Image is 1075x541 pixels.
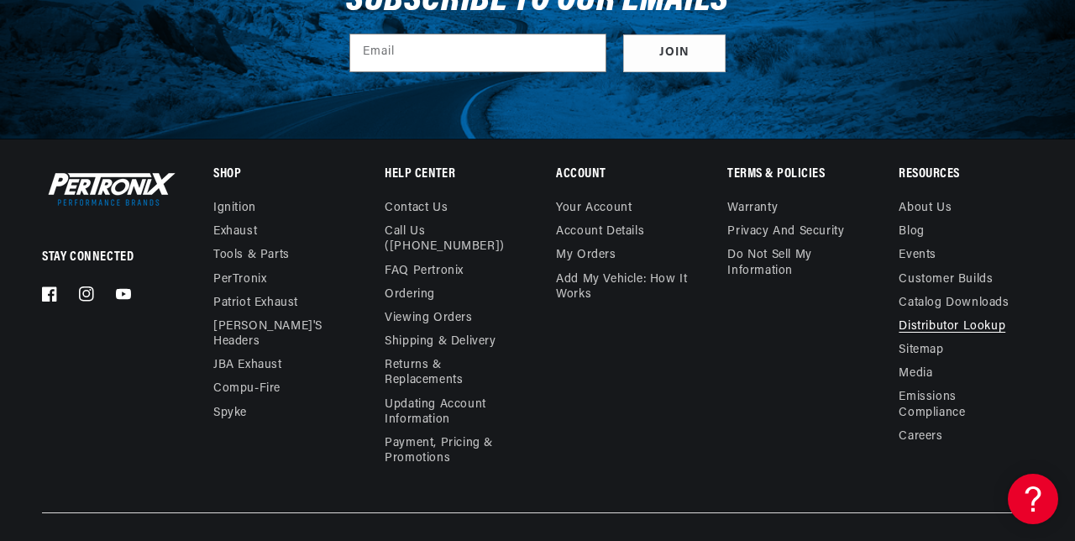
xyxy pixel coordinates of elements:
a: Returns & Replacements [385,354,506,392]
a: Add My Vehicle: How It Works [556,268,690,307]
a: Updating Account Information [385,393,506,432]
input: Email [350,34,606,71]
a: Ignition [213,201,256,220]
p: Stay Connected [42,249,159,266]
a: Tools & Parts [213,244,290,267]
a: Contact us [385,201,448,220]
a: Distributor Lookup [899,315,1005,339]
a: Emissions compliance [899,386,1020,424]
a: PerTronix [213,268,266,292]
a: FAQ Pertronix [385,260,464,283]
a: About Us [899,201,952,220]
a: [PERSON_NAME]'s Headers [213,315,334,354]
a: Sitemap [899,339,943,362]
a: Customer Builds [899,268,993,292]
a: Patriot Exhaust [213,292,298,315]
button: Subscribe [623,34,726,72]
a: Exhaust [213,220,257,244]
a: Compu-Fire [213,377,281,401]
a: Media [899,362,932,386]
a: Ordering [385,283,435,307]
a: Account details [556,220,644,244]
a: Do not sell my information [727,244,861,282]
a: Viewing Orders [385,307,472,330]
a: Payment, Pricing & Promotions [385,432,518,470]
a: Shipping & Delivery [385,330,496,354]
a: Events [899,244,936,267]
a: Spyke [213,402,247,425]
a: Blog [899,220,924,244]
a: Call Us ([PHONE_NUMBER]) [385,220,506,259]
a: Careers [899,425,942,449]
a: Warranty [727,201,778,220]
a: Privacy and Security [727,220,844,244]
img: Pertronix [42,169,176,209]
a: My orders [556,244,616,267]
a: JBA Exhaust [213,354,282,377]
a: Your account [556,201,632,220]
a: Catalog Downloads [899,292,1009,315]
